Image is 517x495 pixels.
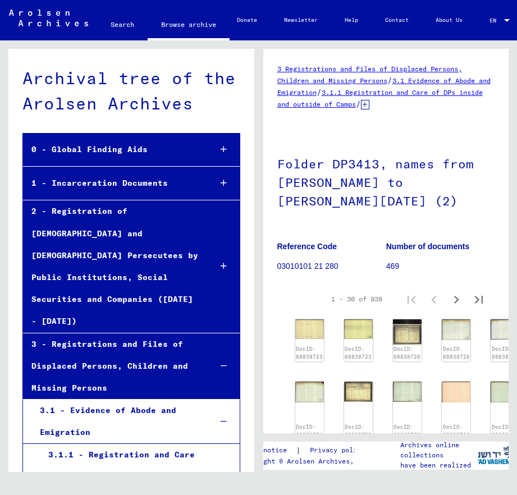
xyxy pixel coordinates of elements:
span: / [387,75,392,85]
a: Donate [223,7,271,34]
p: 469 [386,260,495,272]
p: 03010101 21 280 [277,260,386,272]
h1: Folder DP3413, names from [PERSON_NAME] to [PERSON_NAME][DATE] (2) [277,138,495,224]
a: DocID: 68838723 [345,346,372,360]
a: DocID: 68838766 [443,424,470,438]
div: 2 - Registration of [DEMOGRAPHIC_DATA] and [DEMOGRAPHIC_DATA] Persecutees by Public Institutions,... [23,200,202,332]
a: Contact [372,7,422,34]
a: DocID: 68838752 [345,424,372,438]
a: About Us [422,7,476,34]
b: Number of documents [386,242,470,251]
button: Last page [468,288,490,310]
span: EN [489,17,502,24]
a: Help [331,7,372,34]
a: Newsletter [271,7,331,34]
a: DocID: 68838726 [394,346,420,360]
a: Browse archive [148,11,230,40]
p: Copyright © Arolsen Archives, 2021 [240,456,378,466]
div: 0 - Global Finding Aids [23,139,202,161]
a: Privacy policy [301,444,378,456]
div: 3.1 - Evidence of Abode and Emigration [31,400,203,443]
button: First page [400,288,423,310]
img: 002.jpg [344,319,373,339]
div: 1 – 30 of 938 [331,294,382,304]
div: Archival tree of the Arolsen Archives [22,66,240,116]
p: have been realized in partnership with [400,460,478,480]
button: Previous page [423,288,445,310]
img: yv_logo.png [473,441,515,469]
b: Reference Code [277,242,337,251]
img: 002.jpg [442,382,470,402]
div: 3 - Registrations and Files of Displaced Persons, Children and Missing Persons [23,333,202,400]
a: Search [97,11,148,38]
a: Legal notice [240,444,296,456]
img: 002.jpg [442,319,470,340]
span: / [356,99,361,109]
p: The Arolsen Archives online collections [400,430,478,460]
a: 3 Registrations and Files of Displaced Persons, Children and Missing Persons [277,65,462,85]
div: 1 - Incarceration Documents [23,172,202,194]
img: 002.jpg [295,382,324,402]
a: DocID: 68838723 [296,346,323,360]
button: Next page [445,288,468,310]
a: DocID: 68838751 [296,424,323,438]
a: DocID: 68838726 [443,346,470,360]
a: DocID: 68838752 [394,424,420,438]
img: 001.jpg [295,319,324,339]
span: / [317,87,322,97]
img: 001.jpg [344,382,373,402]
img: 001.jpg [393,319,422,345]
img: 002.jpg [393,382,422,402]
a: 3.1.1 Registration and Care of DPs inside and outside of Camps [277,88,483,108]
div: | [240,444,378,456]
img: Arolsen_neg.svg [9,10,88,26]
